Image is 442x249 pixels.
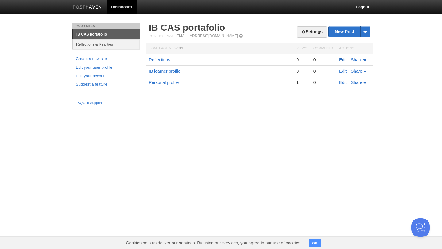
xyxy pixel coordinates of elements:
[73,5,102,10] img: Posthaven-bar
[339,80,347,85] a: Edit
[336,43,373,54] th: Actions
[76,56,136,62] a: Create a new site
[180,46,184,50] span: 20
[313,68,333,74] div: 0
[329,26,370,37] a: New Post
[351,57,362,62] span: Share
[76,100,136,106] a: FAQ and Support
[310,43,336,54] th: Comments
[296,80,307,85] div: 1
[339,57,347,62] a: Edit
[296,57,307,63] div: 0
[339,69,347,74] a: Edit
[149,34,174,38] span: Post by Email
[72,23,140,29] li: Your Sites
[313,80,333,85] div: 0
[411,218,430,237] iframe: Help Scout Beacon - Open
[296,68,307,74] div: 0
[76,64,136,71] a: Edit your user profile
[73,29,140,39] a: IB CAS portafolio
[176,34,238,38] a: [EMAIL_ADDRESS][DOMAIN_NAME]
[146,43,293,54] th: Homepage Views
[351,80,362,85] span: Share
[313,57,333,63] div: 0
[76,81,136,88] a: Suggest a feature
[309,239,321,247] button: OK
[149,22,225,33] a: IB CAS portafolio
[73,39,140,49] a: Reflections & Realities
[293,43,310,54] th: Views
[149,80,179,85] a: Personal profile
[120,237,308,249] span: Cookies help us deliver our services. By using our services, you agree to our use of cookies.
[351,69,362,74] span: Share
[149,57,170,62] a: Reflections
[297,26,327,38] a: Settings
[149,69,180,74] a: IB learner profile
[76,73,136,79] a: Edit your account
